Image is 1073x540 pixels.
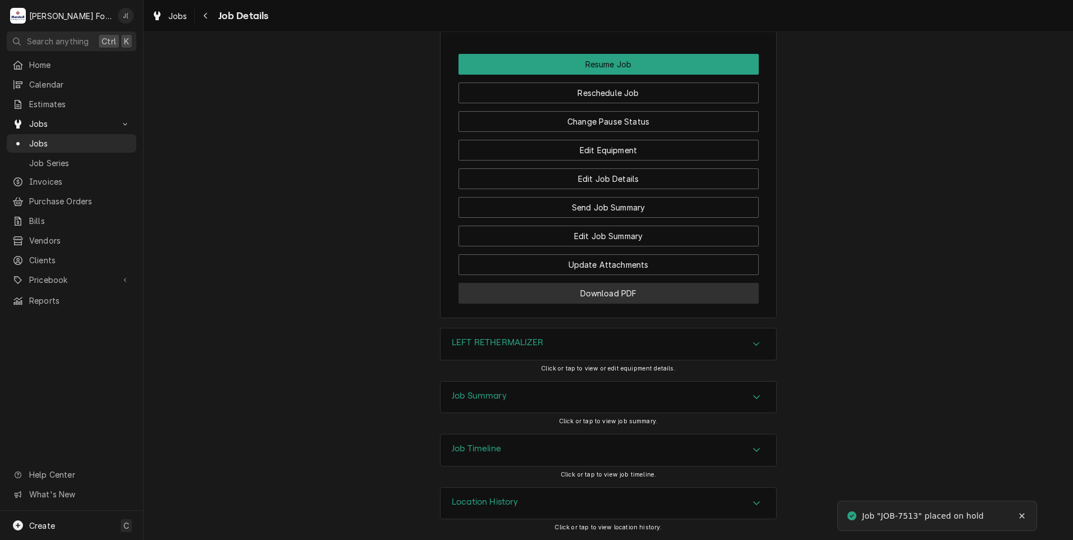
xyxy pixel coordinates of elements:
[458,75,759,103] div: Button Group Row
[7,172,136,191] a: Invoices
[147,7,192,25] a: Jobs
[197,7,215,25] button: Navigate back
[458,54,759,304] div: Button Group
[29,469,130,480] span: Help Center
[123,520,129,532] span: C
[458,283,759,304] button: Download PDF
[118,8,134,24] div: Jeff Debigare (109)'s Avatar
[458,54,759,75] div: Button Group Row
[29,59,131,71] span: Home
[7,291,136,310] a: Reports
[458,218,759,246] div: Button Group Row
[7,75,136,94] a: Calendar
[29,488,130,500] span: What's New
[541,365,676,372] span: Click or tap to view or edit equipment details.
[458,246,759,275] div: Button Group Row
[458,111,759,132] button: Change Pause Status
[441,328,776,360] button: Accordion Details Expand Trigger
[458,275,759,304] div: Button Group Row
[440,328,777,360] div: LEFT RETHERMALIZER
[29,138,131,149] span: Jobs
[441,488,776,519] div: Accordion Header
[862,510,985,522] div: Job "JOB-7513" placed on hold
[7,56,136,74] a: Home
[554,524,662,531] span: Click or tap to view location history.
[7,212,136,230] a: Bills
[440,487,777,520] div: Location History
[7,271,136,289] a: Go to Pricebook
[452,443,501,454] h3: Job Timeline
[441,382,776,413] div: Accordion Header
[458,189,759,218] div: Button Group Row
[561,471,656,478] span: Click or tap to view job timeline.
[441,382,776,413] button: Accordion Details Expand Trigger
[7,231,136,250] a: Vendors
[458,103,759,132] div: Button Group Row
[7,485,136,504] a: Go to What's New
[27,35,89,47] span: Search anything
[452,337,543,348] h3: LEFT RETHERMALIZER
[215,8,269,24] span: Job Details
[440,381,777,414] div: Job Summary
[7,134,136,153] a: Jobs
[441,434,776,466] button: Accordion Details Expand Trigger
[10,8,26,24] div: Marshall Food Equipment Service's Avatar
[118,8,134,24] div: J(
[7,95,136,113] a: Estimates
[10,8,26,24] div: M
[29,10,112,22] div: [PERSON_NAME] Food Equipment Service
[458,140,759,161] button: Edit Equipment
[458,168,759,189] button: Edit Job Details
[441,488,776,519] button: Accordion Details Expand Trigger
[458,132,759,161] div: Button Group Row
[29,98,131,110] span: Estimates
[458,161,759,189] div: Button Group Row
[29,118,114,130] span: Jobs
[168,10,187,22] span: Jobs
[452,391,507,401] h3: Job Summary
[440,434,777,466] div: Job Timeline
[29,79,131,90] span: Calendar
[458,197,759,218] button: Send Job Summary
[441,328,776,360] div: Accordion Header
[458,226,759,246] button: Edit Job Summary
[102,35,116,47] span: Ctrl
[29,195,131,207] span: Purchase Orders
[559,418,658,425] span: Click or tap to view job summary.
[29,215,131,227] span: Bills
[124,35,129,47] span: K
[7,251,136,269] a: Clients
[7,31,136,51] button: Search anythingCtrlK
[458,54,759,75] button: Resume Job
[452,497,519,507] h3: Location History
[7,115,136,133] a: Go to Jobs
[29,521,55,530] span: Create
[458,83,759,103] button: Reschedule Job
[441,434,776,466] div: Accordion Header
[458,254,759,275] button: Update Attachments
[7,465,136,484] a: Go to Help Center
[29,254,131,266] span: Clients
[7,192,136,210] a: Purchase Orders
[29,157,131,169] span: Job Series
[7,154,136,172] a: Job Series
[29,176,131,187] span: Invoices
[29,274,114,286] span: Pricebook
[29,295,131,306] span: Reports
[29,235,131,246] span: Vendors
